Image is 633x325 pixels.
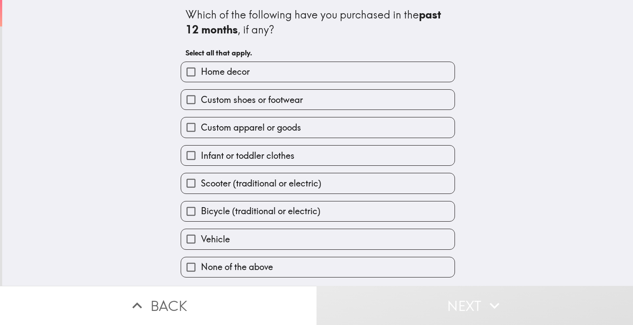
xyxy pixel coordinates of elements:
b: past 12 months [186,8,444,36]
button: Custom apparel or goods [181,117,455,137]
button: None of the above [181,257,455,277]
button: Vehicle [181,229,455,249]
button: Bicycle (traditional or electric) [181,201,455,221]
h6: Select all that apply. [186,48,450,58]
div: Which of the following have you purchased in the , if any? [186,7,450,37]
button: Home decor [181,62,455,82]
span: Infant or toddler clothes [201,150,295,162]
span: None of the above [201,261,273,273]
button: Scooter (traditional or electric) [181,173,455,193]
span: Scooter (traditional or electric) [201,177,321,190]
span: Custom apparel or goods [201,121,301,134]
button: Infant or toddler clothes [181,146,455,165]
span: Bicycle (traditional or electric) [201,205,320,217]
span: Vehicle [201,233,230,245]
span: Custom shoes or footwear [201,94,303,106]
button: Next [316,286,633,325]
button: Custom shoes or footwear [181,90,455,110]
span: Home decor [201,66,250,78]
